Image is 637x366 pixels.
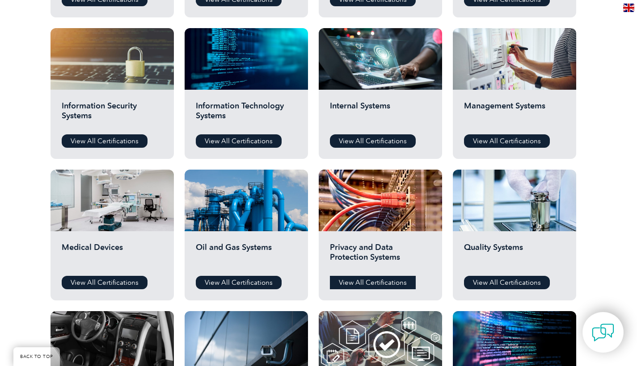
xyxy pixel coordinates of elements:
a: View All Certifications [464,134,550,148]
h2: Information Technology Systems [196,101,297,128]
a: View All Certifications [62,134,148,148]
h2: Privacy and Data Protection Systems [330,242,431,269]
a: View All Certifications [330,276,416,289]
img: en [623,4,634,12]
h2: Internal Systems [330,101,431,128]
a: View All Certifications [196,276,282,289]
h2: Management Systems [464,101,565,128]
a: View All Certifications [62,276,148,289]
h2: Medical Devices [62,242,163,269]
h2: Oil and Gas Systems [196,242,297,269]
a: BACK TO TOP [13,347,60,366]
a: View All Certifications [330,134,416,148]
img: contact-chat.png [592,321,614,344]
a: View All Certifications [464,276,550,289]
h2: Information Security Systems [62,101,163,128]
h2: Quality Systems [464,242,565,269]
a: View All Certifications [196,134,282,148]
